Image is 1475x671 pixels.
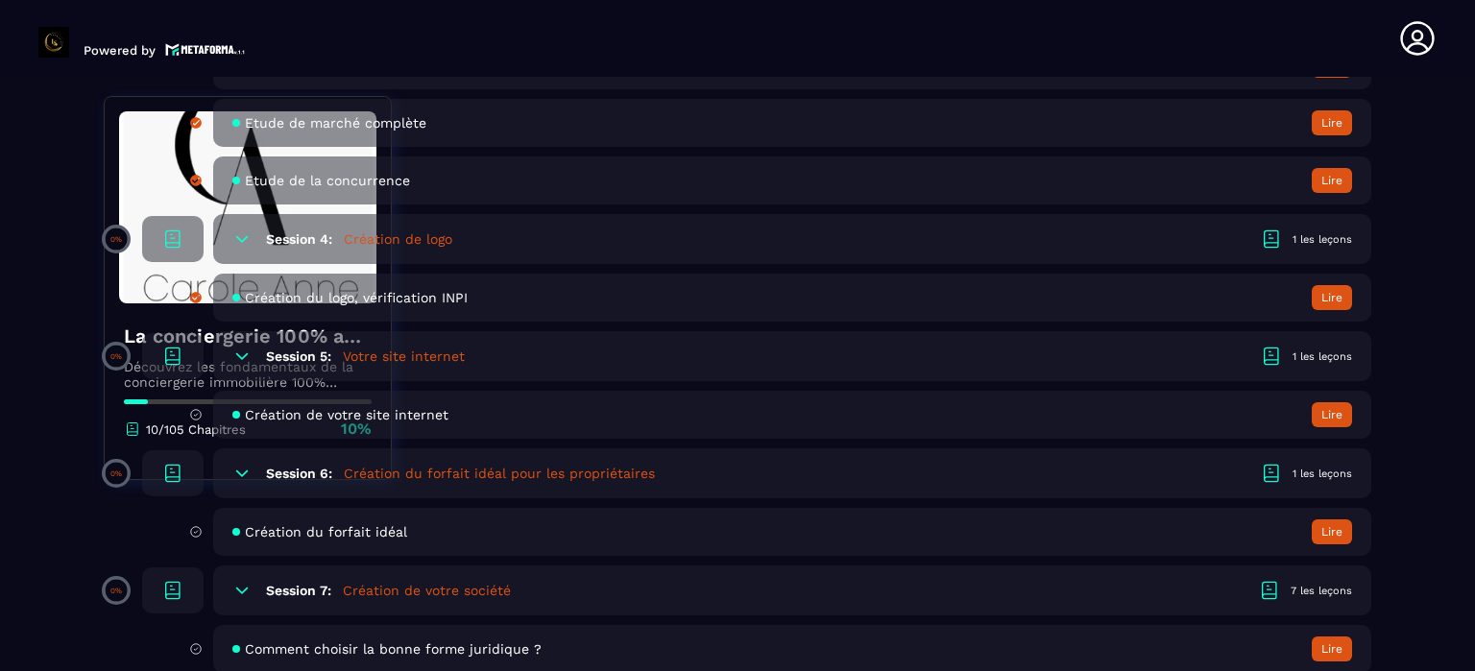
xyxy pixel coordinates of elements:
[110,469,122,478] p: 0%
[119,111,376,303] img: banner
[165,41,246,58] img: logo
[1293,467,1352,481] div: 1 les leçons
[84,43,156,58] p: Powered by
[344,464,655,483] h5: Création du forfait idéal pour les propriétaires
[245,524,407,539] span: Création du forfait idéal
[110,587,122,595] p: 0%
[110,352,122,361] p: 0%
[245,407,448,422] span: Création de votre site internet
[1293,232,1352,247] div: 1 les leçons
[343,581,511,600] h5: Création de votre société
[245,290,468,305] span: Création du logo, vérification INPI
[245,641,542,657] span: Comment choisir la bonne forme juridique ?
[266,348,331,364] h6: Session 5:
[1291,584,1352,598] div: 7 les leçons
[1312,285,1352,310] button: Lire
[1293,349,1352,364] div: 1 les leçons
[124,323,372,349] h4: La conciergerie 100% automatisée
[266,466,332,481] h6: Session 6:
[1312,519,1352,544] button: Lire
[110,235,122,244] p: 0%
[266,583,331,598] h6: Session 7:
[1312,402,1352,427] button: Lire
[1312,636,1352,661] button: Lire
[38,27,69,58] img: logo-branding
[1312,168,1352,193] button: Lire
[245,115,426,131] span: Etude de marché complète
[124,359,372,390] p: Découvrez les fondamentaux de la conciergerie immobilière 100% automatisée. Cette formation est c...
[146,422,246,437] p: 10/105 Chapitres
[245,173,410,188] span: Etude de la concurrence
[344,229,452,249] h5: Création de logo
[266,231,332,247] h6: Session 4:
[343,347,465,366] h5: Votre site internet
[1312,110,1352,135] button: Lire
